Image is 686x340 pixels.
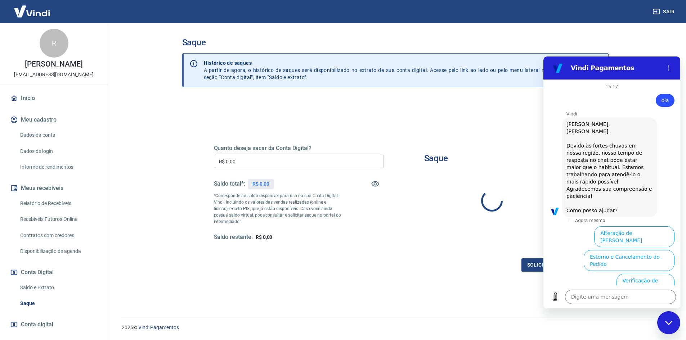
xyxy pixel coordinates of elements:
[214,234,253,241] h5: Saldo restante:
[9,112,99,128] button: Meu cadastro
[138,325,179,330] a: Vindi Pagamentos
[40,29,68,58] div: R
[21,319,53,330] span: Conta digital
[9,180,99,196] button: Meus recebíveis
[424,153,448,163] h3: Saque
[17,212,99,227] a: Recebíveis Futuros Online
[543,56,680,308] iframe: Janela de mensagens
[214,145,384,152] h5: Quanto deseja sacar da Conta Digital?
[17,196,99,211] a: Relatório de Recebíveis
[252,180,269,188] p: R$ 0,00
[17,228,99,243] a: Contratos com credores
[182,37,609,47] h3: Saque
[214,180,245,187] h5: Saldo total*:
[17,244,99,259] a: Disponibilização de agenda
[25,60,82,68] p: [PERSON_NAME]
[9,317,99,332] a: Conta digital
[214,192,341,225] p: *Corresponde ao saldo disponível para uso na sua Conta Digital Vindi. Incluindo os valores das ve...
[17,128,99,142] a: Dados da conta
[17,296,99,311] a: Saque
[17,160,99,174] a: Informe de rendimentos
[657,311,680,334] iframe: Botão para abrir a janela de mensagens, conversa em andamento
[256,234,273,240] span: R$ 0,00
[9,90,99,106] a: Início
[17,280,99,295] a: Saldo e Extrato
[204,59,548,81] p: A partir de agora, o histórico de saques será disponibilizado no extrato da sua conta digital. Ac...
[204,59,548,67] p: Histórico de saques
[122,324,669,331] p: 2025 ©
[9,0,55,22] img: Vindi
[9,264,99,280] button: Conta Digital
[651,5,677,18] button: Sair
[17,144,99,159] a: Dados de login
[521,258,577,272] button: Solicitar saque
[14,71,94,78] p: [EMAIL_ADDRESS][DOMAIN_NAME]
